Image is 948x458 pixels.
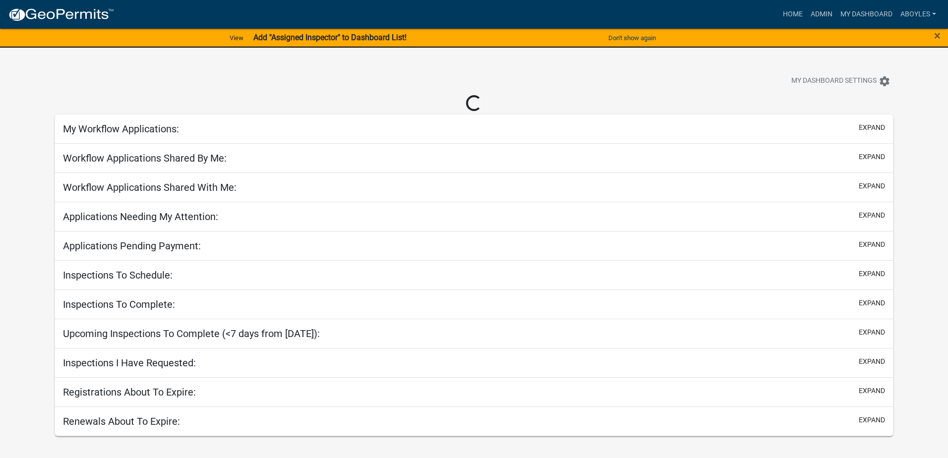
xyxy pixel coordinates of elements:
i: settings [879,75,890,87]
button: expand [859,239,885,250]
h5: My Workflow Applications: [63,123,179,135]
button: expand [859,210,885,221]
button: expand [859,327,885,338]
button: Close [934,30,941,42]
h5: Workflow Applications Shared With Me: [63,181,237,193]
h5: Renewals About To Expire: [63,415,180,427]
h5: Upcoming Inspections To Complete (<7 days from [DATE]): [63,328,320,340]
button: expand [859,386,885,396]
button: expand [859,269,885,279]
button: expand [859,298,885,308]
button: Don't show again [604,30,660,46]
button: expand [859,152,885,162]
a: Home [779,5,807,24]
h5: Inspections I Have Requested: [63,357,196,369]
strong: Add "Assigned Inspector" to Dashboard List! [253,33,407,42]
button: My Dashboard Settingssettings [783,71,898,91]
h5: Workflow Applications Shared By Me: [63,152,227,164]
a: Admin [807,5,836,24]
button: expand [859,415,885,425]
a: View [226,30,247,46]
h5: Inspections To Schedule: [63,269,173,281]
h5: Registrations About To Expire: [63,386,196,398]
button: expand [859,181,885,191]
span: × [934,29,941,43]
h5: Inspections To Complete: [63,298,175,310]
button: expand [859,356,885,367]
span: My Dashboard Settings [791,75,877,87]
h5: Applications Pending Payment: [63,240,201,252]
h5: Applications Needing My Attention: [63,211,218,223]
button: expand [859,122,885,133]
a: My Dashboard [836,5,896,24]
a: aboyles [896,5,940,24]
